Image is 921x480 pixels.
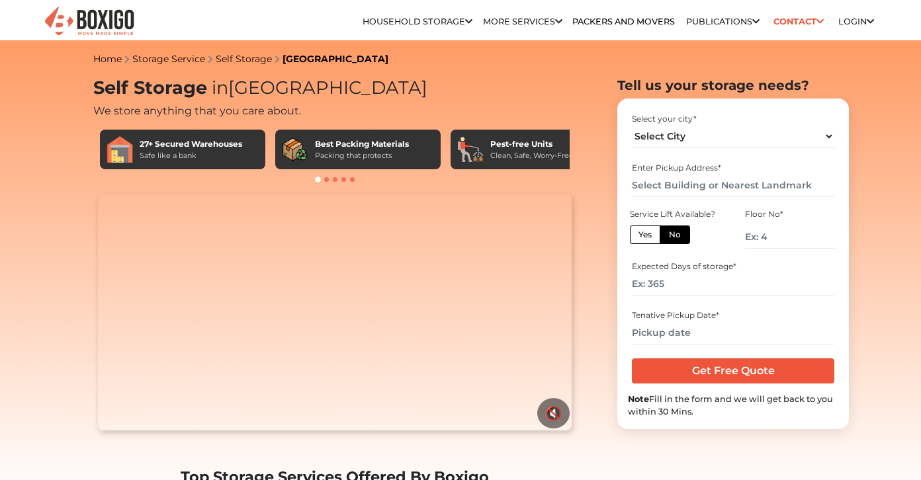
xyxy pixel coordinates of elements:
div: Clean, Safe, Worry-Free [490,150,574,161]
img: Best Packing Materials [282,136,308,163]
div: Enter Pickup Address [632,162,834,174]
div: Safe like a bank [140,150,242,161]
div: Select your city [632,113,834,125]
a: Packers and Movers [572,17,675,26]
img: 27+ Secured Warehouses [107,136,133,163]
input: Get Free Quote [632,358,834,383]
div: Service Lift Available? [630,208,721,220]
label: Yes [630,225,660,244]
div: Fill in the form and we will get back to you within 30 Mins. [628,393,838,418]
a: Contact [769,11,828,32]
div: Expected Days of storage [632,260,834,272]
a: Self Storage [216,53,272,65]
a: More services [483,17,562,26]
input: Select Building or Nearest Landmark [632,174,834,197]
div: Packing that protects [315,150,409,161]
h2: Tell us your storage needs? [617,77,849,93]
span: in [212,77,228,99]
a: Household Storage [363,17,472,26]
div: Pest-free Units [490,138,574,150]
span: [GEOGRAPHIC_DATA] [207,77,427,99]
span: We store anything that you care about. [93,104,301,117]
div: Best Packing Materials [315,138,409,150]
input: Pickup date [632,321,834,344]
a: Login [838,17,874,26]
button: 🔇 [537,398,570,428]
label: No [660,225,690,244]
b: Note [628,394,649,404]
img: Boxigo [43,5,136,38]
video: Your browser does not support the video tag. [98,194,571,430]
img: Pest-free Units [457,136,484,163]
div: 27+ Secured Warehouses [140,138,242,150]
a: [GEOGRAPHIC_DATA] [283,53,388,65]
input: Ex: 4 [745,225,836,249]
input: Ex: 365 [632,272,834,296]
a: Publications [686,17,760,26]
h1: Self Storage [93,77,576,99]
a: Storage Service [132,53,205,65]
div: Tenative Pickup Date [632,309,834,321]
a: Home [93,53,122,65]
div: Floor No [745,208,836,220]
